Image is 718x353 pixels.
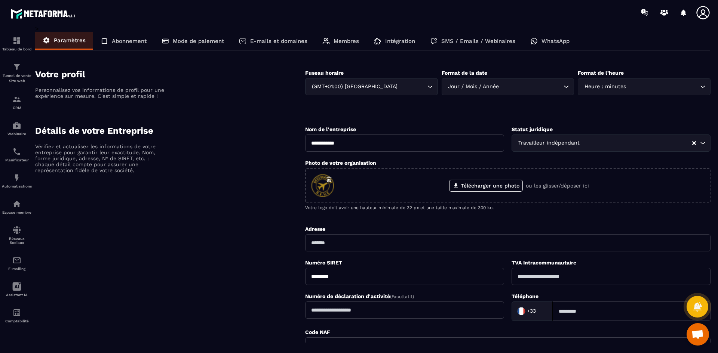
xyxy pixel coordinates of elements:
p: Personnalisez vos informations de profil pour une expérience sur mesure. C'est simple et rapide ! [35,87,166,99]
img: automations [12,199,21,208]
p: CRM [2,106,32,110]
p: ou les glisser/déposer ici [526,183,589,189]
a: emailemailE-mailing [2,250,32,276]
label: Numéro de déclaration d'activité [305,293,414,299]
p: Paramètres [54,37,86,44]
img: formation [12,62,21,71]
div: Search for option [512,134,711,152]
span: Heure : minutes [583,83,628,91]
p: Vérifiez et actualisez les informations de votre entreprise pour garantir leur exactitude. Nom, f... [35,143,166,173]
img: scheduler [12,147,21,156]
label: Télécharger une photo [449,180,523,192]
p: WhatsApp [541,38,570,44]
a: Assistant IA [2,276,32,303]
label: Format de l’heure [578,70,624,76]
a: formationformationCRM [2,89,32,115]
p: Espace membre [2,210,32,214]
img: social-network [12,226,21,235]
p: Webinaire [2,132,32,136]
label: Fuseau horaire [305,70,344,76]
img: formation [12,95,21,104]
div: Search for option [442,78,574,95]
img: automations [12,121,21,130]
img: Country Flag [514,304,529,319]
p: Membres [334,38,359,44]
a: automationsautomationsEspace membre [2,194,32,220]
input: Search for option [537,306,545,317]
p: Réseaux Sociaux [2,236,32,245]
button: Clear Selected [692,140,696,146]
label: Photo de votre organisation [305,160,376,166]
input: Search for option [581,139,691,147]
p: Planificateur [2,158,32,162]
a: automationsautomationsWebinaire [2,115,32,142]
div: Search for option [578,78,711,95]
label: TVA Intracommunautaire [512,260,576,266]
div: Search for option [305,78,438,95]
span: +33 [527,307,536,315]
p: Comptabilité [2,319,32,323]
span: (Facultatif) [390,294,414,299]
label: Code NAF [305,329,330,335]
p: Tableau de bord [2,47,32,51]
a: formationformationTunnel de vente Site web [2,57,32,89]
label: Format de la date [442,70,487,76]
p: Mode de paiement [173,38,224,44]
p: Tunnel de vente Site web [2,73,32,84]
img: automations [12,173,21,182]
p: E-mailing [2,267,32,271]
label: Numéro SIRET [305,260,342,266]
span: Travailleur indépendant [516,139,581,147]
a: accountantaccountantComptabilité [2,303,32,329]
div: Search for option [512,301,553,321]
p: Abonnement [112,38,147,44]
a: social-networksocial-networkRéseaux Sociaux [2,220,32,250]
img: email [12,256,21,265]
div: Ouvrir le chat [687,323,709,346]
span: Jour / Mois / Année [447,83,501,91]
h4: Votre profil [35,69,305,80]
label: Téléphone [512,293,538,299]
p: Votre logo doit avoir une hauteur minimale de 32 px et une taille maximale de 300 ko. [305,205,711,210]
label: Statut juridique [512,126,553,132]
img: accountant [12,308,21,317]
h4: Détails de votre Entreprise [35,126,305,136]
label: Nom de l'entreprise [305,126,356,132]
img: logo [10,7,78,21]
a: automationsautomationsAutomatisations [2,168,32,194]
input: Search for option [399,83,426,91]
p: SMS / Emails / Webinaires [441,38,515,44]
input: Search for option [501,83,562,91]
a: schedulerschedulerPlanificateur [2,142,32,168]
a: formationformationTableau de bord [2,31,32,57]
p: Assistant IA [2,293,32,297]
span: (GMT+01:00) [GEOGRAPHIC_DATA] [310,83,399,91]
p: Automatisations [2,184,32,188]
label: Adresse [305,226,325,232]
input: Search for option [628,83,698,91]
p: E-mails et domaines [250,38,307,44]
p: Intégration [385,38,415,44]
img: formation [12,36,21,45]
